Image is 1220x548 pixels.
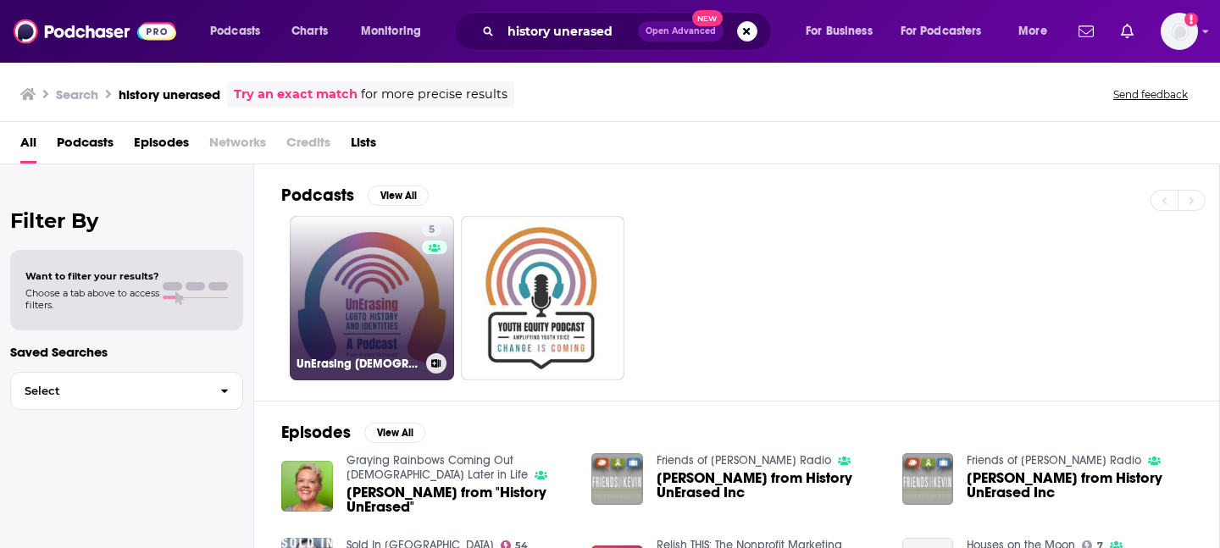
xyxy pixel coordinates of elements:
a: EpisodesView All [281,422,425,443]
a: Friends of Kevin Radio [967,453,1141,468]
h2: Podcasts [281,185,354,206]
a: PodcastsView All [281,185,429,206]
img: Deb Fowler from "History UnErased" [281,461,333,512]
span: Podcasts [210,19,260,43]
h2: Filter By [10,208,243,233]
button: Select [10,372,243,410]
span: Want to filter your results? [25,270,159,282]
a: All [20,129,36,163]
h3: history unerased [119,86,220,102]
a: Friends of Kevin Radio [657,453,831,468]
a: Episodes [134,129,189,163]
span: New [692,10,723,26]
span: More [1018,19,1047,43]
a: Debra Fowler from History UnErased Inc [657,471,882,500]
span: 5 [429,222,435,239]
button: open menu [890,18,1006,45]
button: open menu [349,18,443,45]
button: open menu [794,18,894,45]
h3: UnErasing [DEMOGRAPHIC_DATA] History and Identities: A Podcast [297,357,419,371]
a: 5UnErasing [DEMOGRAPHIC_DATA] History and Identities: A Podcast [290,216,454,380]
a: Debra Fowler from History UnErased Inc [967,471,1192,500]
img: Debra Fowler from History UnErased Inc [902,453,954,505]
span: [PERSON_NAME] from "History UnErased" [347,485,572,514]
h2: Episodes [281,422,351,443]
span: Charts [291,19,328,43]
img: Debra Fowler from History UnErased Inc [591,453,643,505]
span: Monitoring [361,19,421,43]
a: 5 [422,223,441,236]
button: View All [368,185,429,206]
span: [PERSON_NAME] from History UnErased Inc [657,471,882,500]
input: Search podcasts, credits, & more... [501,18,638,45]
button: Send feedback [1108,87,1193,102]
div: Search podcasts, credits, & more... [470,12,788,51]
a: Try an exact match [234,85,358,104]
span: For Business [806,19,873,43]
button: open menu [198,18,282,45]
a: Graying Rainbows Coming Out LGBT+ Later in Life [347,453,528,482]
svg: Add a profile image [1184,13,1198,26]
span: Credits [286,129,330,163]
span: For Podcasters [901,19,982,43]
a: Show notifications dropdown [1072,17,1101,46]
button: open menu [1006,18,1068,45]
button: Open AdvancedNew [638,21,724,42]
button: Show profile menu [1161,13,1198,50]
a: Deb Fowler from "History UnErased" [347,485,572,514]
span: Networks [209,129,266,163]
span: Select [11,385,207,396]
a: Show notifications dropdown [1114,17,1140,46]
span: [PERSON_NAME] from History UnErased Inc [967,471,1192,500]
h3: Search [56,86,98,102]
a: Lists [351,129,376,163]
a: Charts [280,18,338,45]
p: Saved Searches [10,344,243,360]
button: View All [364,423,425,443]
span: Open Advanced [646,27,716,36]
img: User Profile [1161,13,1198,50]
span: Choose a tab above to access filters. [25,287,159,311]
a: Podcasts [57,129,114,163]
img: Podchaser - Follow, Share and Rate Podcasts [14,15,176,47]
span: for more precise results [361,85,507,104]
span: Logged in as JamesRod2024 [1161,13,1198,50]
